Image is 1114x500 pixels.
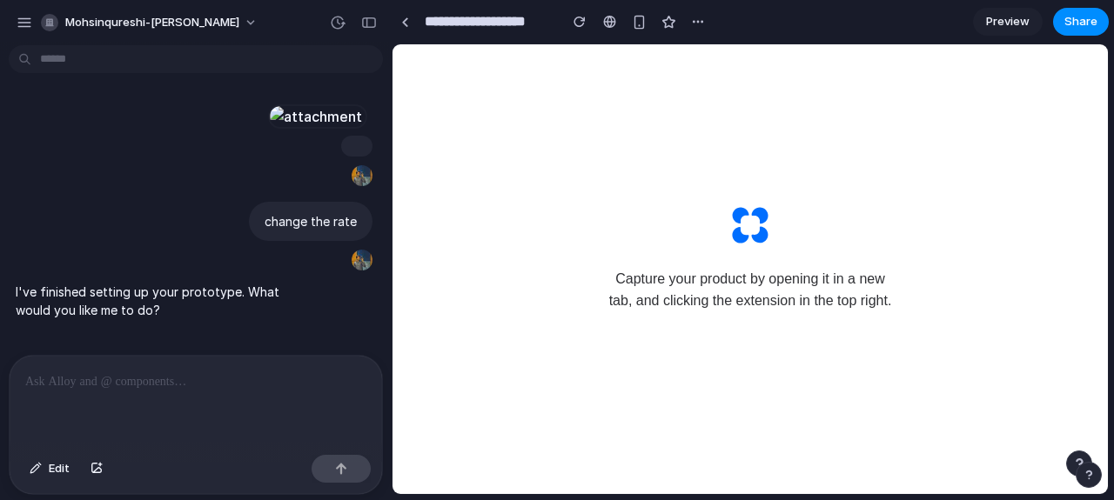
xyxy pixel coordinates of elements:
span: mohsinqureshi-[PERSON_NAME] [65,14,239,31]
p: I've finished setting up your prototype. What would you like me to do? [16,283,306,319]
span: Edit [49,460,70,477]
p: change the rate [265,212,357,230]
button: mohsinqureshi-[PERSON_NAME] [34,9,266,37]
span: Capture your product by opening it in a new tab, and clicking the extension in the top right. [184,223,532,268]
a: Preview [973,8,1043,36]
button: Share [1053,8,1109,36]
span: Preview [986,13,1030,30]
button: Edit [21,455,78,483]
span: Share [1064,13,1097,30]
